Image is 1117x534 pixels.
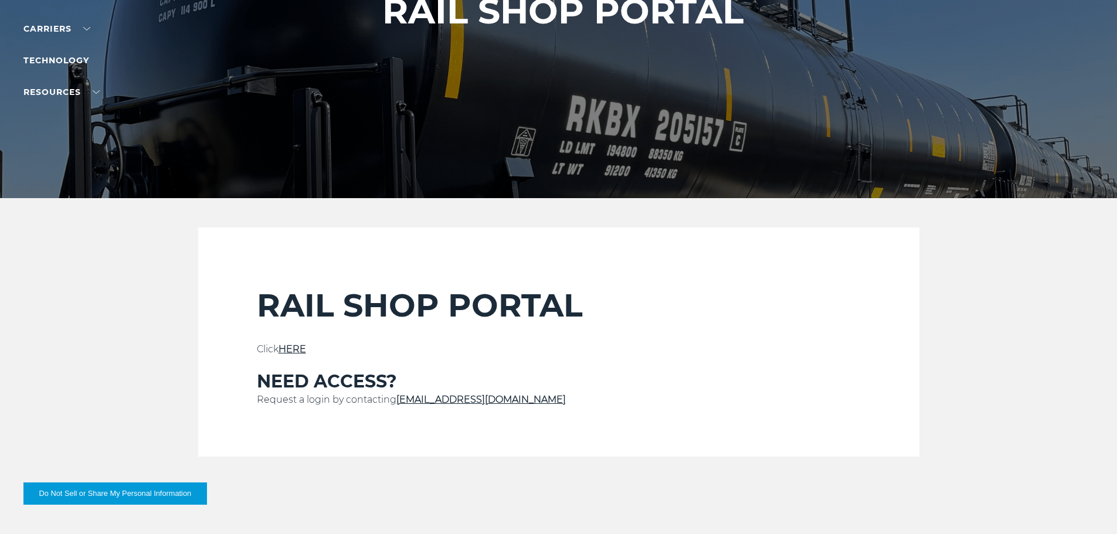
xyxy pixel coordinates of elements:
[257,286,861,325] h2: RAIL SHOP PORTAL
[279,343,306,355] a: HERE
[23,482,207,505] button: Do Not Sell or Share My Personal Information
[396,394,566,405] a: [EMAIL_ADDRESS][DOMAIN_NAME]
[1058,478,1117,534] iframe: Chat Widget
[23,87,100,97] a: RESOURCES
[257,342,861,356] p: Click
[257,370,861,393] h3: NEED ACCESS?
[23,55,89,66] a: Technology
[257,393,861,407] p: Request a login by contacting
[23,23,90,34] a: Carriers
